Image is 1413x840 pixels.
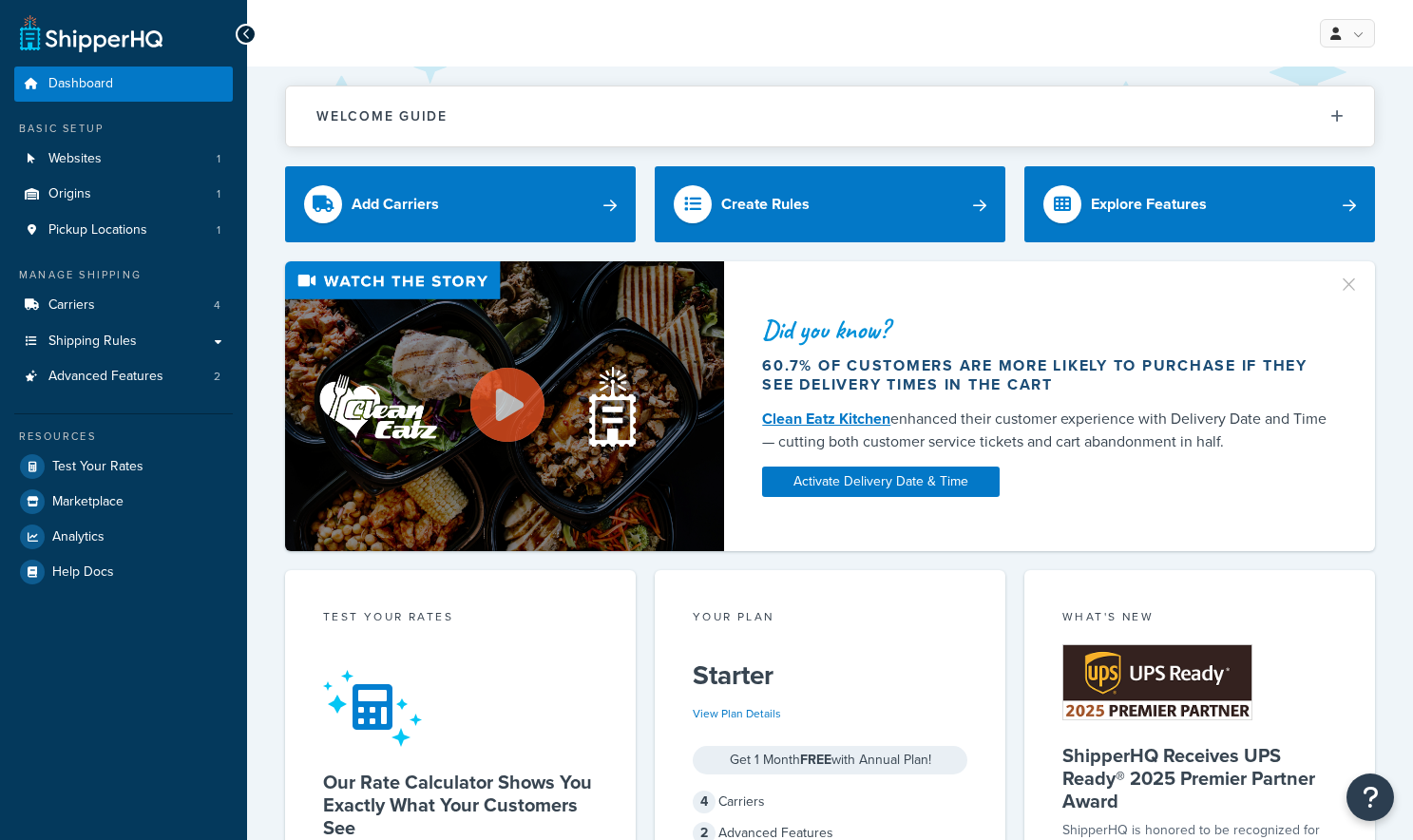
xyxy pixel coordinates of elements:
[217,151,220,167] span: 1
[217,186,220,202] span: 1
[693,746,967,774] div: Get 1 Month with Annual Plan!
[14,449,233,484] a: Test Your Rates
[48,151,102,167] span: Websites
[52,529,105,545] span: Analytics
[285,166,636,242] a: Add Carriers
[762,467,1000,497] a: Activate Delivery Date & Time
[14,288,233,323] li: Carriers
[655,166,1005,242] a: Create Rules
[52,494,124,510] span: Marketplace
[14,324,233,359] a: Shipping Rules
[323,608,598,630] div: Test your rates
[48,334,137,350] span: Shipping Rules
[214,297,220,314] span: 4
[352,191,439,218] div: Add Carriers
[14,520,233,554] a: Analytics
[214,369,220,385] span: 2
[14,177,233,212] li: Origins
[14,121,233,137] div: Basic Setup
[762,316,1329,343] div: Did you know?
[285,261,724,551] img: Video thumbnail
[14,359,233,394] li: Advanced Features
[693,608,967,630] div: Your Plan
[693,791,716,813] span: 4
[693,660,967,691] h5: Starter
[14,485,233,519] a: Marketplace
[48,369,163,385] span: Advanced Features
[762,408,1329,453] div: enhanced their customer experience with Delivery Date and Time — cutting both customer service ti...
[52,564,114,581] span: Help Docs
[14,213,233,248] a: Pickup Locations1
[14,177,233,212] a: Origins1
[14,142,233,177] a: Websites1
[48,186,91,202] span: Origins
[217,222,220,239] span: 1
[1091,191,1207,218] div: Explore Features
[1024,166,1375,242] a: Explore Features
[316,109,448,124] h2: Welcome Guide
[48,76,113,92] span: Dashboard
[48,222,147,239] span: Pickup Locations
[721,191,810,218] div: Create Rules
[286,86,1374,146] button: Welcome Guide
[14,555,233,589] a: Help Docs
[323,771,598,839] h5: Our Rate Calculator Shows You Exactly What Your Customers See
[1062,608,1337,630] div: What's New
[762,356,1329,394] div: 60.7% of customers are more likely to purchase if they see delivery times in the cart
[693,789,967,815] div: Carriers
[1062,744,1337,812] h5: ShipperHQ Receives UPS Ready® 2025 Premier Partner Award
[14,267,233,283] div: Manage Shipping
[14,213,233,248] li: Pickup Locations
[1346,773,1394,821] button: Open Resource Center
[14,67,233,102] a: Dashboard
[693,705,781,722] a: View Plan Details
[14,429,233,445] div: Resources
[14,359,233,394] a: Advanced Features2
[762,408,890,430] a: Clean Eatz Kitchen
[14,142,233,177] li: Websites
[52,459,143,475] span: Test Your Rates
[14,288,233,323] a: Carriers4
[800,750,831,770] strong: FREE
[48,297,95,314] span: Carriers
